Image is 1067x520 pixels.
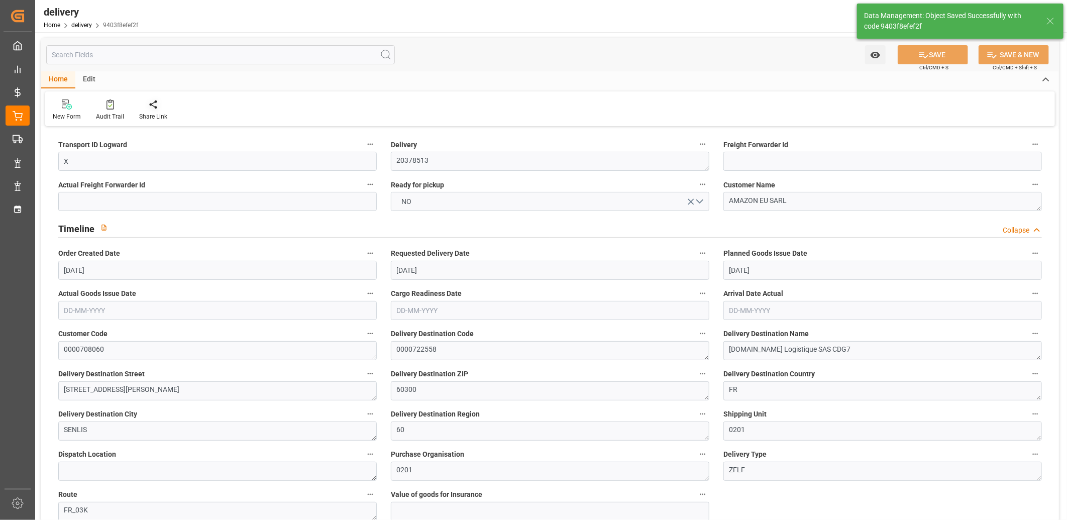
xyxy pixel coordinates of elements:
span: Freight Forwarder Id [723,140,788,150]
button: Dispatch Location [364,448,377,461]
textarea: 60300 [391,381,709,400]
textarea: 0201 [391,462,709,481]
div: delivery [44,5,138,20]
button: Route [364,488,377,501]
textarea: SENLIS [58,422,377,441]
span: NO [397,196,417,207]
textarea: FR [723,381,1042,400]
button: open menu [865,45,886,64]
button: Freight Forwarder Id [1029,138,1042,151]
span: Actual Freight Forwarder Id [58,180,145,190]
textarea: [DOMAIN_NAME] Logistique SAS CDG7 [723,341,1042,360]
button: Cargo Readiness Date [696,287,709,300]
div: New Form [53,112,81,121]
div: Data Management: Object Saved Successfully with code 9403f8efef2f [864,11,1037,32]
span: Delivery Destination City [58,409,137,420]
textarea: 0000708060 [58,341,377,360]
span: Delivery Destination Street [58,369,145,379]
div: Share Link [139,112,167,121]
input: DD-MM-YYYY [391,261,709,280]
textarea: ZFLF [723,462,1042,481]
span: Delivery Destination ZIP [391,369,468,379]
div: Collapse [1003,225,1029,236]
span: Dispatch Location [58,449,116,460]
button: Delivery Destination Name [1029,327,1042,340]
span: Arrival Date Actual [723,288,783,299]
span: Value of goods for Insurance [391,489,482,500]
span: Ctrl/CMD + Shift + S [993,64,1037,71]
span: Route [58,489,77,500]
input: DD-MM-YYYY [58,301,377,320]
button: Delivery Destination Street [364,367,377,380]
button: Ready for pickup [696,178,709,191]
span: Actual Goods Issue Date [58,288,136,299]
textarea: 60 [391,422,709,441]
span: Delivery Type [723,449,767,460]
span: Ready for pickup [391,180,444,190]
span: Order Created Date [58,248,120,259]
textarea: 0201 [723,422,1042,441]
span: Delivery Destination Name [723,329,809,339]
textarea: 0000722558 [391,341,709,360]
span: Cargo Readiness Date [391,288,462,299]
button: Purchase Organisation [696,448,709,461]
span: Customer Name [723,180,775,190]
span: Delivery Destination Code [391,329,474,339]
button: Planned Goods Issue Date [1029,247,1042,260]
button: Delivery [696,138,709,151]
button: Arrival Date Actual [1029,287,1042,300]
span: Planned Goods Issue Date [723,248,807,259]
span: Delivery Destination Country [723,369,815,379]
button: Requested Delivery Date [696,247,709,260]
input: DD-MM-YYYY [391,301,709,320]
button: Delivery Destination City [364,407,377,421]
a: delivery [71,22,92,29]
button: Delivery Destination Code [696,327,709,340]
input: DD-MM-YYYY [58,261,377,280]
span: Customer Code [58,329,108,339]
button: Order Created Date [364,247,377,260]
button: Delivery Destination Region [696,407,709,421]
button: SAVE [898,45,968,64]
button: Delivery Type [1029,448,1042,461]
button: Shipping Unit [1029,407,1042,421]
button: Customer Name [1029,178,1042,191]
button: Actual Freight Forwarder Id [364,178,377,191]
button: Delivery Destination Country [1029,367,1042,380]
button: Transport ID Logward [364,138,377,151]
textarea: AMAZON EU SARL [723,192,1042,211]
span: Purchase Organisation [391,449,464,460]
span: Delivery Destination Region [391,409,480,420]
span: Shipping Unit [723,409,767,420]
button: SAVE & NEW [979,45,1049,64]
div: Home [41,71,75,88]
span: Requested Delivery Date [391,248,470,259]
button: Delivery Destination ZIP [696,367,709,380]
textarea: 20378513 [391,152,709,171]
h2: Timeline [58,222,94,236]
div: Edit [75,71,103,88]
input: DD-MM-YYYY [723,261,1042,280]
button: Customer Code [364,327,377,340]
span: Ctrl/CMD + S [919,64,948,71]
input: DD-MM-YYYY [723,301,1042,320]
button: Actual Goods Issue Date [364,287,377,300]
span: Delivery [391,140,417,150]
div: Audit Trail [96,112,124,121]
textarea: [STREET_ADDRESS][PERSON_NAME] [58,381,377,400]
button: open menu [391,192,709,211]
a: Home [44,22,60,29]
button: Value of goods for Insurance [696,488,709,501]
input: Search Fields [46,45,395,64]
span: Transport ID Logward [58,140,127,150]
